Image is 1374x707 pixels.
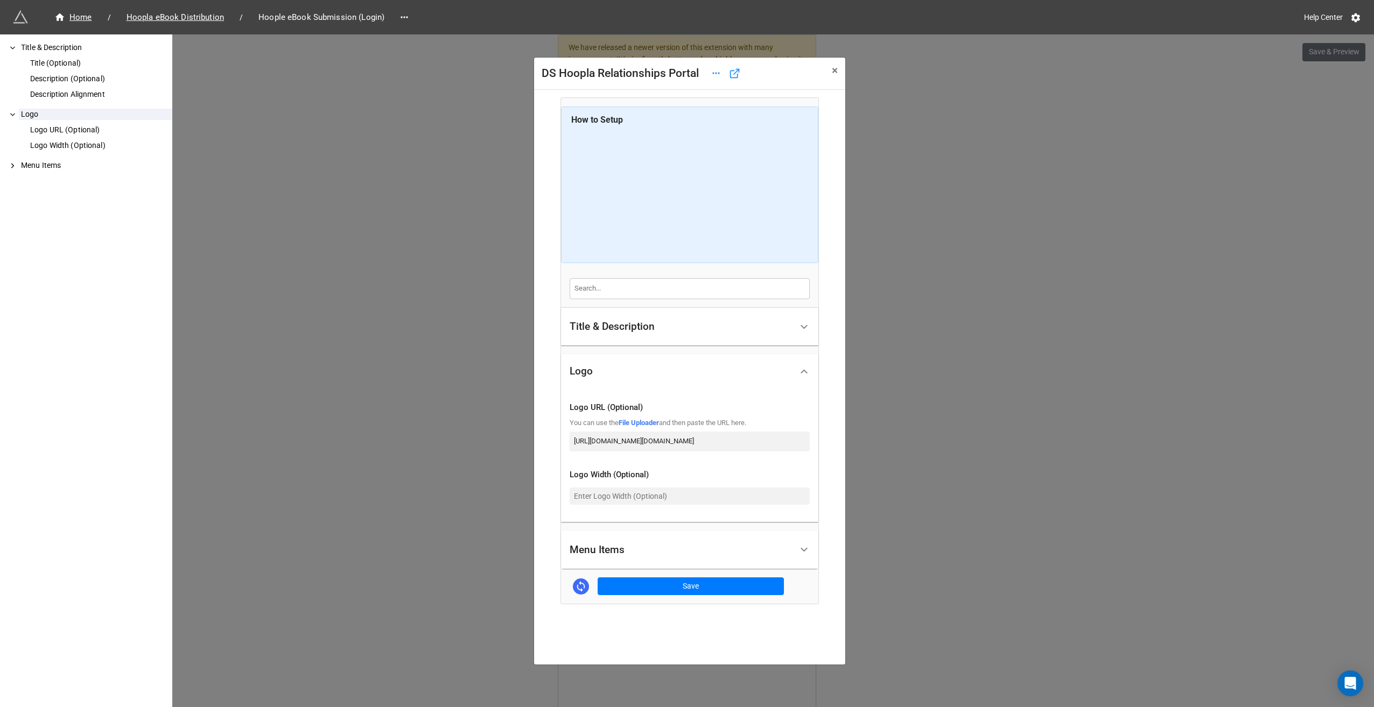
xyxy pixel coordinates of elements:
div: Title (Optional) [28,58,172,69]
img: miniextensions-icon.73ae0678.png [13,10,28,25]
nav: breadcrumb [43,11,396,24]
div: Logo [19,109,172,120]
input: Search... [570,278,810,299]
div: Logo Width (Optional) [28,140,172,151]
span: × [832,64,838,77]
div: Title & Description [19,42,172,53]
a: Sync Base Structure [573,578,589,595]
span: Hoople eBook Submission (Login) [252,11,391,24]
div: Description Alignment [28,89,172,100]
li: / [108,12,111,23]
div: Menu Items [570,545,625,555]
div: Title & Description [570,321,655,332]
span: You can use the [570,419,619,427]
div: Description (Optional) [28,73,172,84]
div: Logo [570,366,593,377]
li: / [240,12,243,23]
b: How to Setup [571,115,623,125]
a: File Uploader [619,419,659,427]
div: Title & Description [561,308,818,346]
div: Menu Items [19,160,172,171]
div: Open Intercom Messenger [1337,670,1363,696]
a: Help Center [1296,8,1350,27]
div: Logo URL (Optional) [28,124,172,136]
button: Save [598,577,784,596]
span: Hoopla eBook Distribution [120,11,230,24]
span: DS Hoopla Relationships Portal [542,65,699,82]
iframe: Page Header for miniExtensions [571,130,809,254]
input: Enter Logo URL (Optional) [570,432,810,451]
div: Home [54,11,92,24]
span: and then paste the URL here. [659,419,746,427]
div: Logo URL (Optional) [570,401,810,414]
input: Enter Logo Width (Optional) [570,487,810,505]
div: Logo [561,354,818,388]
div: Menu Items [561,531,818,569]
div: Logo Width (Optional) [570,469,810,482]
